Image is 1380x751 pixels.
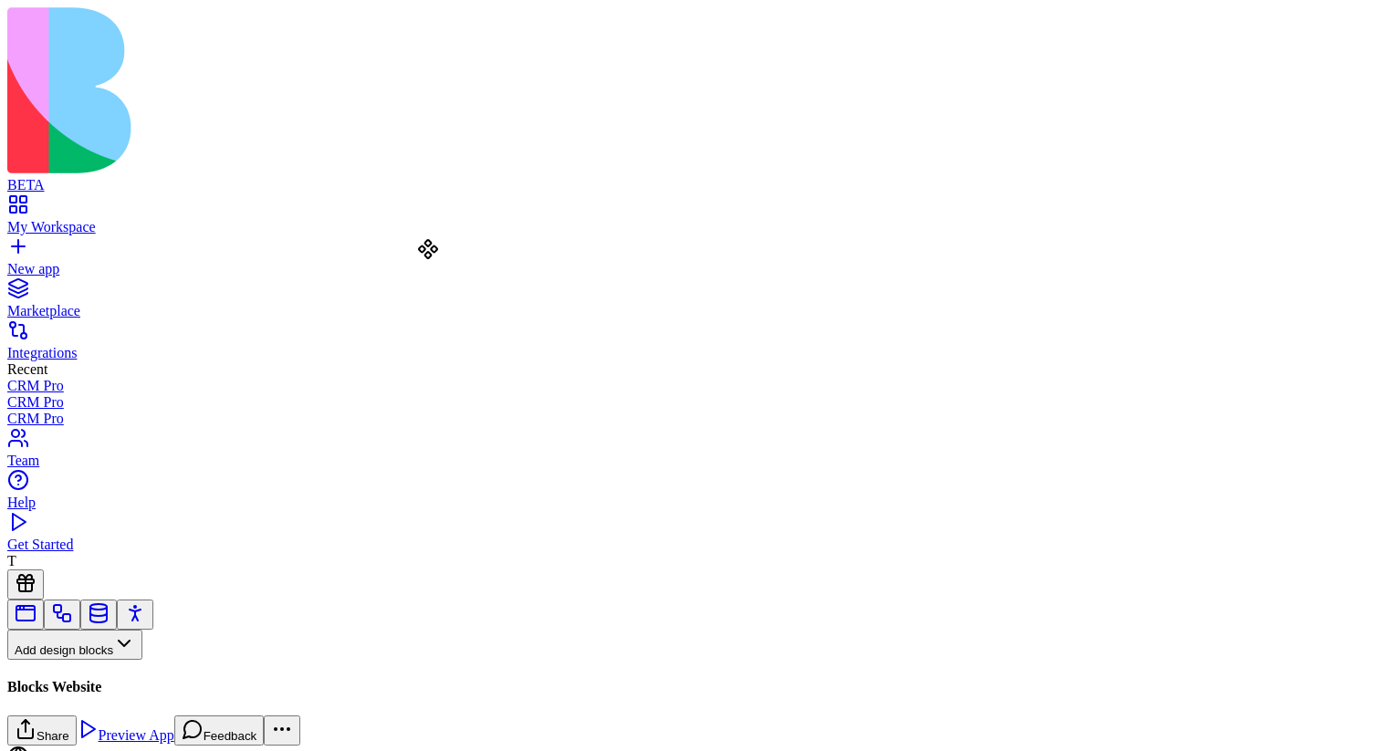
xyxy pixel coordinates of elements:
[7,287,1373,319] a: Marketplace
[7,478,1373,511] a: Help
[7,394,1373,411] a: CRM Pro
[7,245,1373,277] a: New app
[7,436,1373,469] a: Team
[7,378,1373,394] a: CRM Pro
[7,261,1373,277] div: New app
[7,219,1373,235] div: My Workspace
[7,161,1373,193] a: BETA
[7,345,1373,361] div: Integrations
[174,715,265,746] button: Feedback
[7,630,142,660] button: Add design blocks
[7,715,77,746] button: Share
[7,177,1373,193] div: BETA
[7,520,1373,553] a: Get Started
[7,7,741,173] img: logo
[7,553,16,568] span: T
[7,361,47,377] span: Recent
[7,203,1373,235] a: My Workspace
[7,411,1373,427] a: CRM Pro
[7,537,1373,553] div: Get Started
[7,303,1373,319] div: Marketplace
[7,495,1373,511] div: Help
[7,453,1373,469] div: Team
[7,329,1373,361] a: Integrations
[77,727,174,743] a: Preview App
[7,679,1373,695] h4: Blocks Website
